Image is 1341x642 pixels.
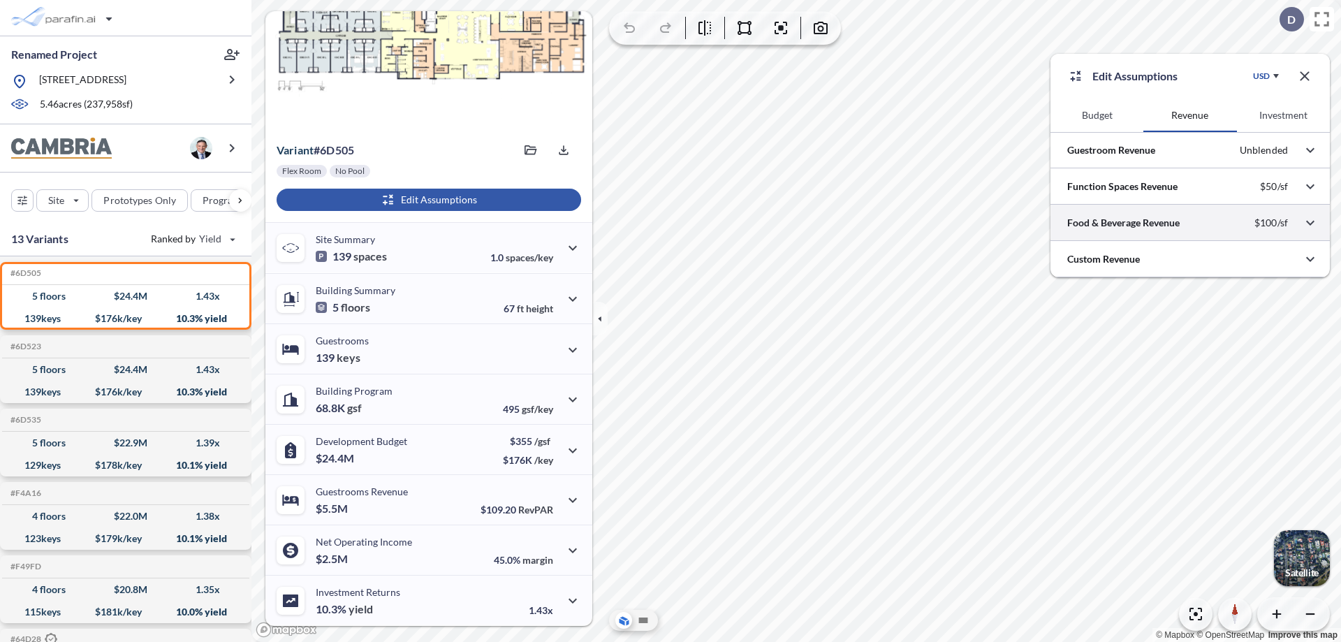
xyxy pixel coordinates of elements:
p: Unblended [1240,144,1288,156]
p: Investment Returns [316,586,400,598]
p: 139 [316,249,387,263]
p: [STREET_ADDRESS] [39,73,126,90]
p: Net Operating Income [316,536,412,548]
p: $2.5M [316,552,350,566]
p: 139 [316,351,360,365]
a: Mapbox homepage [256,622,317,638]
button: Investment [1237,99,1330,132]
span: /key [534,454,553,466]
p: Building Summary [316,284,395,296]
button: Revenue [1143,99,1236,132]
span: yield [349,602,373,616]
p: 1.0 [490,251,553,263]
p: Function Spaces Revenue [1067,180,1178,194]
img: BrandImage [11,138,112,159]
p: $109.20 [481,504,553,516]
p: 45.0% [494,554,553,566]
p: Guestrooms Revenue [316,486,408,497]
div: USD [1253,71,1270,82]
h5: Click to copy the code [8,415,41,425]
p: Site Summary [316,233,375,245]
span: Variant [277,143,314,156]
p: Development Budget [316,435,407,447]
img: Switcher Image [1274,530,1330,586]
p: 68.8K [316,401,362,415]
p: $50/sf [1260,180,1288,193]
span: ft [517,302,524,314]
p: Satellite [1285,567,1319,578]
p: # 6d505 [277,143,354,157]
p: 495 [503,403,553,415]
span: spaces [353,249,387,263]
h5: Click to copy the code [8,488,41,498]
button: Ranked by Yield [140,228,244,250]
h5: Click to copy the code [8,268,41,278]
button: Aerial View [615,612,632,629]
button: Prototypes Only [91,189,188,212]
button: Budget [1050,99,1143,132]
button: Site Plan [635,612,652,629]
p: Site [48,194,64,207]
span: keys [337,351,360,365]
span: Yield [199,232,222,246]
p: D [1287,13,1296,26]
p: Flex Room [282,166,321,177]
span: gsf/key [522,403,553,415]
p: 5 [316,300,370,314]
p: 13 Variants [11,231,68,247]
button: Switcher ImageSatellite [1274,530,1330,586]
p: Prototypes Only [103,194,176,207]
span: floors [341,300,370,314]
a: Mapbox [1156,630,1194,640]
p: Program [203,194,242,207]
img: user logo [190,137,212,159]
p: Guestrooms [316,335,369,346]
button: Program [191,189,266,212]
p: Edit Assumptions [1092,68,1178,85]
p: 10.3% [316,602,373,616]
span: /gsf [534,435,550,447]
p: $5.5M [316,502,350,516]
button: Edit Assumptions [277,189,581,211]
p: $355 [503,435,553,447]
p: 1.43x [529,604,553,616]
p: 67 [504,302,553,314]
p: No Pool [335,166,365,177]
span: gsf [347,401,362,415]
h5: Click to copy the code [8,562,41,571]
a: OpenStreetMap [1196,630,1264,640]
span: spaces/key [506,251,553,263]
span: height [526,302,553,314]
p: Custom Revenue [1067,252,1140,266]
button: Site [36,189,89,212]
p: 5.46 acres ( 237,958 sf) [40,97,133,112]
p: $176K [503,454,553,466]
p: Guestroom Revenue [1067,143,1155,157]
span: RevPAR [518,504,553,516]
p: Building Program [316,385,393,397]
p: $24.4M [316,451,356,465]
span: margin [522,554,553,566]
h5: Click to copy the code [8,342,41,351]
p: Renamed Project [11,47,97,62]
a: Improve this map [1268,630,1338,640]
